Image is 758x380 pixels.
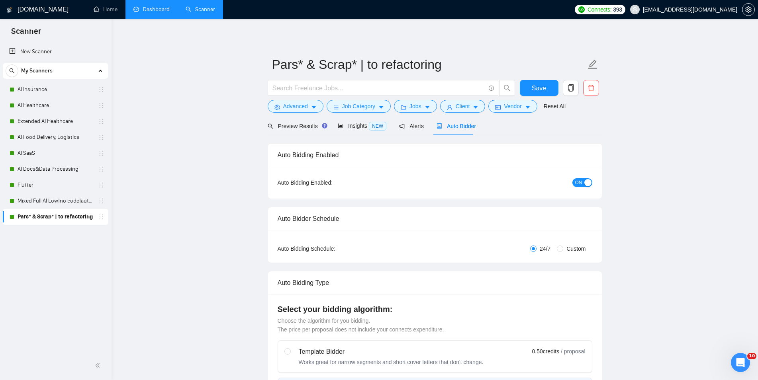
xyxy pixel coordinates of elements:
[499,84,515,92] span: search
[18,161,93,177] a: AI Docs&Data Processing
[3,63,108,225] li: My Scanners
[378,104,384,110] span: caret-down
[98,198,104,204] span: holder
[520,80,558,96] button: Save
[456,102,470,111] span: Client
[278,178,382,187] div: Auto Bidding Enabled:
[742,3,755,16] button: setting
[98,134,104,140] span: holder
[98,166,104,172] span: holder
[632,7,638,12] span: user
[311,104,317,110] span: caret-down
[409,102,421,111] span: Jobs
[742,6,754,13] span: setting
[6,68,18,74] span: search
[499,80,515,96] button: search
[278,207,592,230] div: Auto Bidder Schedule
[588,59,598,70] span: edit
[327,100,391,113] button: barsJob Categorycaret-down
[18,97,93,113] a: AI Healthcare
[583,80,599,96] button: delete
[342,102,375,111] span: Job Category
[525,104,531,110] span: caret-down
[321,122,328,129] div: Tooltip anchor
[98,102,104,109] span: holder
[272,55,586,74] input: Scanner name...
[278,304,592,315] h4: Select your bidding algorithm:
[272,83,485,93] input: Search Freelance Jobs...
[268,123,273,129] span: search
[488,100,537,113] button: idcardVendorcaret-down
[338,123,343,129] span: area-chart
[437,123,476,129] span: Auto Bidder
[18,129,93,145] a: AI Food Delivery, Logistics
[268,123,325,129] span: Preview Results
[299,347,484,357] div: Template Bidder
[333,104,339,110] span: bars
[563,244,589,253] span: Custom
[495,104,501,110] span: idcard
[437,123,442,129] span: robot
[575,178,582,187] span: ON
[18,193,93,209] a: Mixed Full AI Low|no code|automations
[5,25,47,42] span: Scanner
[133,6,170,13] a: dashboardDashboard
[440,100,486,113] button: userClientcaret-down
[613,5,622,14] span: 393
[578,6,585,13] img: upwork-logo.png
[9,44,102,60] a: New Scanner
[98,214,104,220] span: holder
[18,177,93,193] a: Flutter
[18,145,93,161] a: AI SaaS
[399,123,424,129] span: Alerts
[504,102,521,111] span: Vendor
[338,123,386,129] span: Insights
[98,150,104,156] span: holder
[473,104,478,110] span: caret-down
[98,118,104,125] span: holder
[537,244,554,253] span: 24/7
[731,353,750,372] iframe: Intercom live chat
[747,353,756,359] span: 10
[7,4,12,16] img: logo
[21,63,53,79] span: My Scanners
[278,244,382,253] div: Auto Bidding Schedule:
[425,104,430,110] span: caret-down
[369,122,386,131] span: NEW
[489,86,494,91] span: info-circle
[268,100,323,113] button: settingAdvancedcaret-down
[94,6,118,13] a: homeHome
[98,86,104,93] span: holder
[278,144,592,166] div: Auto Bidding Enabled
[394,100,437,113] button: folderJobscaret-down
[274,104,280,110] span: setting
[544,102,566,111] a: Reset All
[283,102,308,111] span: Advanced
[18,209,93,225] a: Pars* & Scrap* | to refactoring
[532,83,546,93] span: Save
[447,104,452,110] span: user
[278,318,444,333] span: Choose the algorithm for you bidding. The price per proposal does not include your connects expen...
[742,6,755,13] a: setting
[95,361,103,369] span: double-left
[563,84,578,92] span: copy
[561,347,585,355] span: / proposal
[584,84,599,92] span: delete
[18,113,93,129] a: Extended AI Healthcare
[563,80,579,96] button: copy
[588,5,611,14] span: Connects:
[399,123,405,129] span: notification
[3,44,108,60] li: New Scanner
[186,6,215,13] a: searchScanner
[278,271,592,294] div: Auto Bidding Type
[18,82,93,97] a: AI Insurance
[532,347,559,356] span: 0.50 credits
[299,358,484,366] div: Works great for narrow segments and short cover letters that don't change.
[6,64,18,77] button: search
[401,104,406,110] span: folder
[98,182,104,188] span: holder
